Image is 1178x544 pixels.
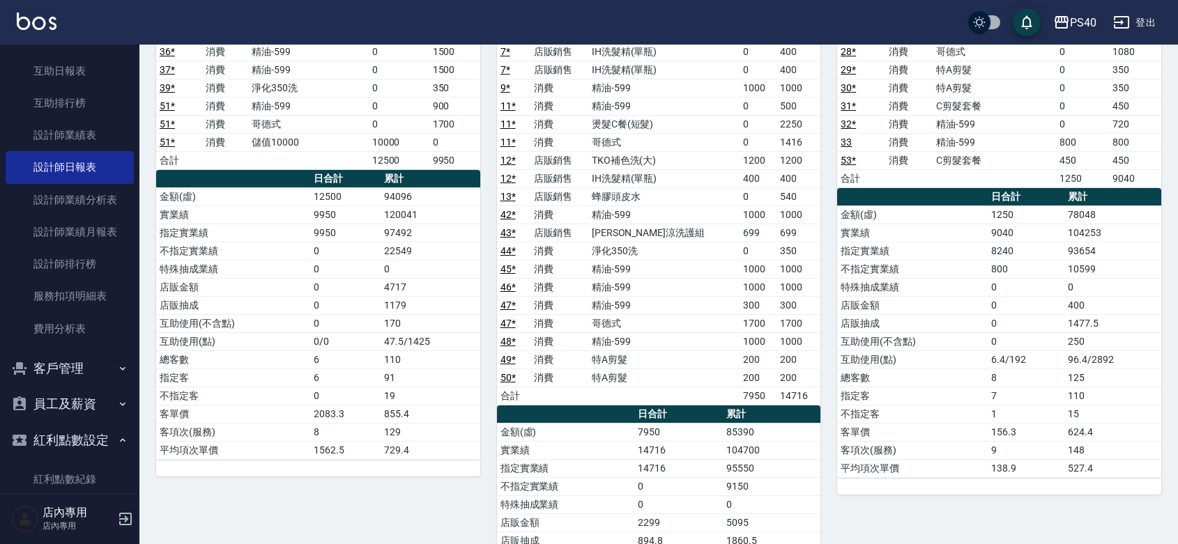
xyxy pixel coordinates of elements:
[837,188,1161,478] table: a dense table
[988,314,1064,332] td: 0
[988,387,1064,405] td: 7
[1109,151,1161,169] td: 450
[777,296,820,314] td: 300
[1109,42,1161,61] td: 1080
[588,97,740,115] td: 精油-599
[988,188,1064,206] th: 日合計
[837,387,988,405] td: 指定客
[530,205,588,224] td: 消費
[11,505,39,533] img: Person
[530,42,588,61] td: 店販銷售
[497,423,634,441] td: 金額(虛)
[6,313,134,345] a: 費用分析表
[156,187,310,205] td: 金額(虛)
[369,133,429,151] td: 10000
[588,79,740,97] td: 精油-599
[777,387,820,405] td: 14716
[530,115,588,133] td: 消費
[588,115,740,133] td: 燙髮C餐(短髮)
[369,42,429,61] td: 0
[381,332,480,350] td: 47.5/1425
[1064,423,1161,441] td: 624.4
[588,350,740,368] td: 特A剪髮
[1064,459,1161,477] td: 527.4
[1108,10,1161,36] button: 登出
[1064,332,1161,350] td: 250
[1064,314,1161,332] td: 1477.5
[310,187,381,205] td: 12500
[310,242,381,260] td: 0
[1056,79,1108,97] td: 0
[837,459,988,477] td: 平均項次單價
[723,423,820,441] td: 85390
[43,520,114,532] p: 店內專用
[248,42,368,61] td: 精油-599
[933,42,1057,61] td: 哥德式
[988,260,1064,278] td: 800
[885,79,933,97] td: 消費
[740,151,777,169] td: 1200
[248,97,368,115] td: 精油-599
[156,368,310,387] td: 指定客
[777,205,820,224] td: 1000
[1064,350,1161,368] td: 96.4/2892
[837,296,988,314] td: 店販金額
[156,314,310,332] td: 互助使用(不含點)
[1056,151,1108,169] td: 450
[530,350,588,368] td: 消費
[6,422,134,458] button: 紅利點數設定
[429,79,480,97] td: 350
[6,55,134,87] a: 互助日報表
[429,61,480,79] td: 1500
[1070,14,1096,31] div: PS40
[588,61,740,79] td: IH洗髮精(單瓶)
[310,296,381,314] td: 0
[740,79,777,97] td: 1000
[156,151,202,169] td: 合計
[740,115,777,133] td: 0
[530,224,588,242] td: 店販銷售
[381,405,480,423] td: 855.4
[17,13,56,30] img: Logo
[6,386,134,422] button: 員工及薪資
[634,423,723,441] td: 7950
[43,506,114,520] h5: 店內專用
[933,133,1057,151] td: 精油-599
[310,314,381,332] td: 0
[1048,8,1102,37] button: PS40
[740,314,777,332] td: 1700
[588,332,740,350] td: 精油-599
[588,205,740,224] td: 精油-599
[723,405,820,423] th: 累計
[885,97,933,115] td: 消費
[885,115,933,133] td: 消費
[740,387,777,405] td: 7950
[248,115,368,133] td: 哥德式
[740,97,777,115] td: 0
[933,61,1057,79] td: 特A剪髮
[429,133,480,151] td: 0
[740,61,777,79] td: 0
[530,133,588,151] td: 消費
[369,61,429,79] td: 0
[634,495,723,513] td: 0
[6,119,134,151] a: 設計師業績表
[634,459,723,477] td: 14716
[723,441,820,459] td: 104700
[1109,115,1161,133] td: 720
[310,405,381,423] td: 2083.3
[530,296,588,314] td: 消費
[369,115,429,133] td: 0
[740,296,777,314] td: 300
[740,368,777,387] td: 200
[740,187,777,205] td: 0
[1109,169,1161,187] td: 9040
[1064,224,1161,242] td: 104253
[381,170,480,188] th: 累計
[156,260,310,278] td: 特殊抽成業績
[310,205,381,224] td: 9950
[381,314,480,332] td: 170
[1064,242,1161,260] td: 93654
[777,368,820,387] td: 200
[156,423,310,441] td: 客項次(服務)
